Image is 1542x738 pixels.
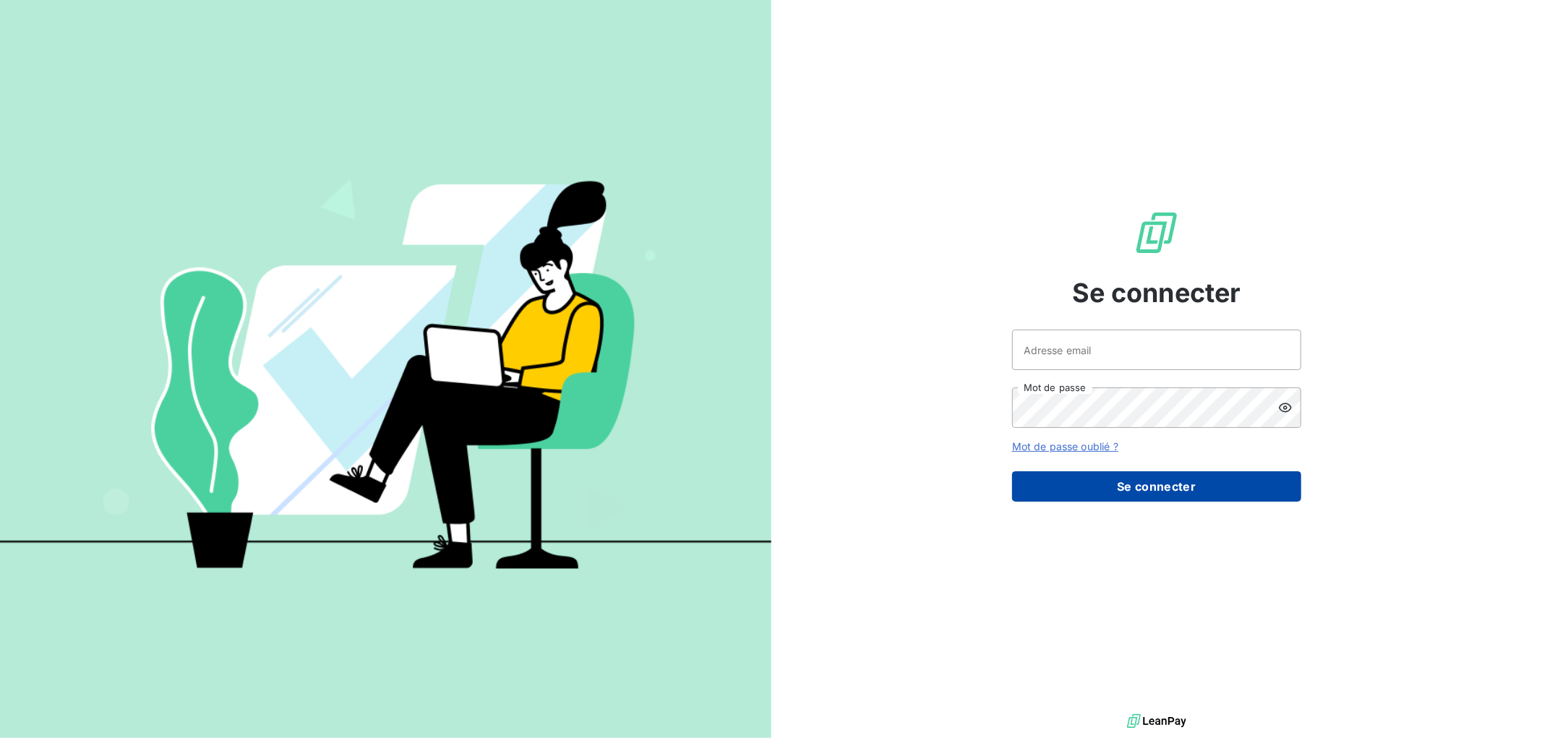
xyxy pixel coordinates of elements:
input: placeholder [1012,330,1301,370]
a: Mot de passe oublié ? [1012,440,1118,452]
img: logo [1127,711,1186,732]
span: Se connecter [1072,273,1241,312]
button: Se connecter [1012,471,1301,502]
img: Logo LeanPay [1134,210,1180,256]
